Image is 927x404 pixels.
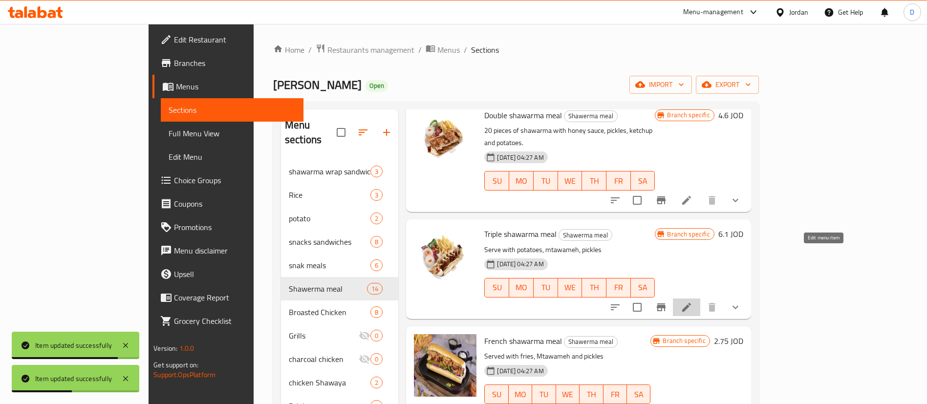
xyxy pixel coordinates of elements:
span: FR [610,174,627,188]
span: FR [610,280,627,295]
button: Branch-specific-item [649,296,673,319]
div: Broasted Chicken8 [281,300,398,324]
a: Sections [161,98,303,122]
span: [PERSON_NAME] [273,74,362,96]
button: sort-choices [604,189,627,212]
span: 2 [371,214,382,223]
span: TU [538,280,554,295]
button: WE [558,278,582,298]
div: items [367,283,383,295]
span: 2 [371,378,382,387]
span: [DATE] 04:27 AM [493,366,547,376]
span: MO [513,174,530,188]
span: TU [538,174,554,188]
h6: 4.6 JOD [718,108,743,122]
p: Served with fries, Mtawameh and pickles [484,350,650,362]
span: chicken Shawaya [289,377,370,388]
span: Shawerma meal [559,230,612,241]
div: Shawerma meal [289,283,367,295]
span: 0 [371,355,382,364]
a: Upsell [152,262,303,286]
span: WE [562,280,579,295]
button: TU [532,384,556,404]
button: delete [700,296,724,319]
span: Coverage Report [174,292,296,303]
div: chicken Shawaya2 [281,371,398,394]
div: Broasted Chicken [289,306,370,318]
span: Edit Menu [169,151,296,163]
div: charcoal chicken0 [281,347,398,371]
div: Open [366,80,388,92]
span: import [637,79,684,91]
button: delete [700,189,724,212]
span: Open [366,82,388,90]
div: items [370,353,383,365]
div: Grills0 [281,324,398,347]
span: French shawarma meal [484,334,562,348]
p: 20 pieces of shawarma with honey sauce, pickles, ketchup and potatoes. [484,125,655,149]
span: Select to update [627,297,647,318]
button: TH [582,171,606,191]
button: FR [606,171,631,191]
h2: Menu sections [285,118,337,147]
a: Menu disclaimer [152,239,303,262]
div: Shawerma meal [564,110,618,122]
span: shawarma wrap sandwiches [289,166,370,177]
li: / [308,44,312,56]
svg: Inactive section [359,353,370,365]
button: SA [627,384,650,404]
span: Triple shawarma meal [484,227,557,241]
svg: Inactive section [359,330,370,341]
button: WE [558,171,582,191]
a: Restaurants management [316,43,414,56]
span: Promotions [174,221,296,233]
span: Coupons [174,198,296,210]
a: Edit Menu [161,145,303,169]
span: 0 [371,331,382,340]
div: items [370,236,383,248]
span: [DATE] 04:27 AM [493,259,547,269]
button: MO [509,384,532,404]
a: Menus [426,43,460,56]
button: TU [534,278,558,298]
div: snacks sandwiches8 [281,230,398,254]
div: shawarma wrap sandwiches3 [281,160,398,183]
span: Get support on: [153,359,198,371]
div: items [370,377,383,388]
button: SU [484,384,508,404]
span: Menus [176,81,296,92]
button: SU [484,171,509,191]
button: export [696,76,759,94]
div: snak meals6 [281,254,398,277]
a: Grocery Checklist [152,309,303,333]
span: 3 [371,167,382,176]
a: Coupons [152,192,303,215]
a: Support.OpsPlatform [153,368,216,381]
div: potato [289,213,370,224]
div: Shawerma meal14 [281,277,398,300]
button: FR [606,278,631,298]
span: Sections [471,44,499,56]
span: MO [513,387,528,402]
span: snak meals [289,259,370,271]
a: Branches [152,51,303,75]
span: Upsell [174,268,296,280]
a: Choice Groups [152,169,303,192]
span: SU [489,387,504,402]
p: Serve with potatoes, mtawameh, pickles [484,244,655,256]
span: Grills [289,330,359,341]
button: show more [724,296,747,319]
div: Rice [289,189,370,201]
span: TU [536,387,552,402]
span: Grocery Checklist [174,315,296,327]
span: 8 [371,237,382,247]
span: 6 [371,261,382,270]
button: Branch-specific-item [649,189,673,212]
button: TH [582,278,606,298]
img: Triple shawarma meal [414,227,476,290]
span: WE [562,174,579,188]
span: D [910,7,914,18]
span: Sort sections [351,121,375,144]
span: SA [635,174,651,188]
span: Shawerma meal [564,336,617,347]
